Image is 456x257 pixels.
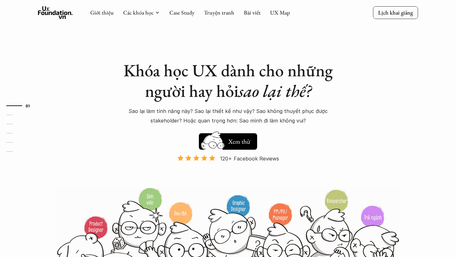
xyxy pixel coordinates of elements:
[238,80,311,102] em: sao lại thế?
[220,154,279,163] p: 120+ Facebook Reviews
[117,106,339,126] p: Sao lại làm tính năng này? Sao lại thiết kế như vậy? Sao không thuyết phục được stakeholder? Hoặc...
[244,9,261,16] a: Bài viết
[204,9,234,16] a: Truyện tranh
[227,137,251,146] h5: Xem thử
[90,9,114,16] a: Giới thiệu
[172,155,284,187] a: 120+ Facebook Reviews
[26,103,30,108] strong: 01
[270,9,290,16] a: UX Map
[123,9,154,16] a: Các khóa học
[6,102,36,110] a: 01
[117,60,339,101] h1: Khóa học UX dành cho những người hay hỏi
[373,6,418,19] a: Lịch khai giảng
[199,130,257,150] a: Xem thử
[169,9,194,16] a: Case Study
[378,9,413,16] p: Lịch khai giảng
